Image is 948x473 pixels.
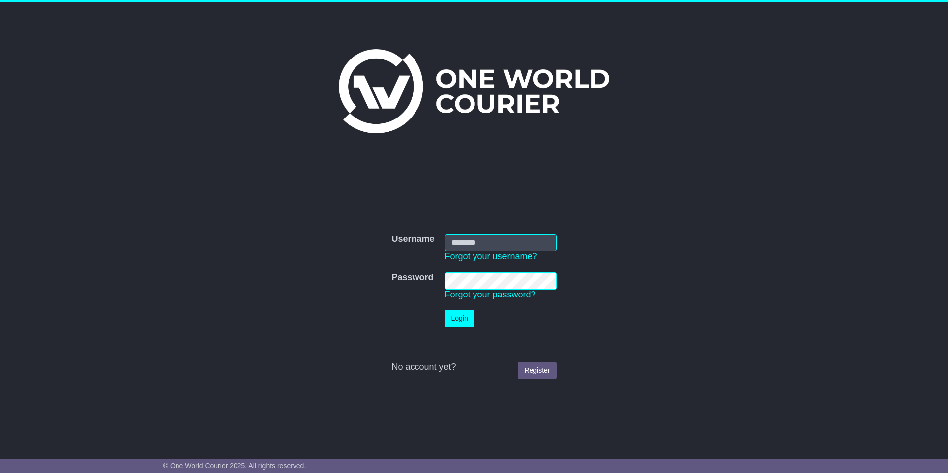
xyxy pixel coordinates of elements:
label: Password [391,272,433,283]
a: Register [518,362,556,379]
div: No account yet? [391,362,556,373]
img: One World [339,49,609,133]
a: Forgot your password? [445,290,536,299]
span: © One World Courier 2025. All rights reserved. [163,462,306,470]
button: Login [445,310,474,327]
a: Forgot your username? [445,251,537,261]
label: Username [391,234,434,245]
